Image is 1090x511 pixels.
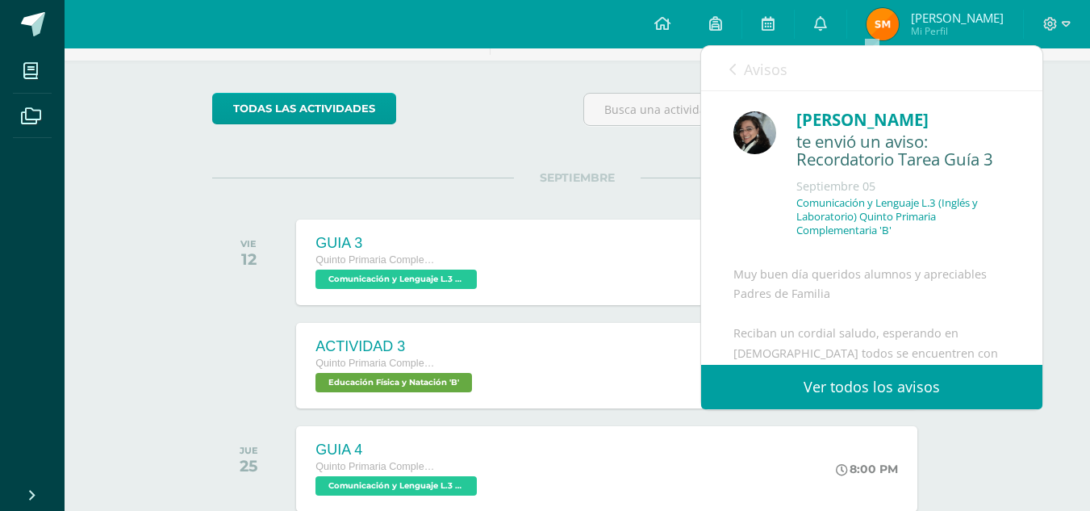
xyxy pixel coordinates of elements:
span: Quinto Primaria Complementaria [315,358,436,369]
div: 25 [240,456,258,475]
div: GUIA 4 [315,442,481,459]
div: GUIA 3 [315,235,481,252]
input: Busca una actividad próxima aquí... [584,94,942,125]
span: Avisos [744,60,787,79]
img: 4d4a0b93b4593fd797670cfad7e27ec8.png [867,8,899,40]
span: Comunicación y Lenguaje L.3 (Inglés y Laboratorio) 'B' [315,270,477,289]
span: [PERSON_NAME] [911,10,1004,26]
div: JUE [240,445,258,456]
a: Ver todos los avisos [701,365,1042,409]
img: 7bd163c6daa573cac875167af135d202.png [733,111,776,154]
p: Comunicación y Lenguaje L.3 (Inglés y Laboratorio) Quinto Primaria Complementaria 'B' [796,196,1010,237]
span: SEPTIEMBRE [514,170,641,185]
span: Quinto Primaria Complementaria [315,461,436,472]
span: Quinto Primaria Complementaria [315,254,436,266]
span: Comunicación y Lenguaje L.3 (Inglés y Laboratorio) 'B' [315,476,477,496]
div: 8:00 PM [836,462,898,476]
div: VIE [240,238,257,249]
span: Mi Perfil [911,24,1004,38]
div: [PERSON_NAME] [796,107,1010,132]
div: 12 [240,249,257,269]
a: todas las Actividades [212,93,396,124]
div: Septiembre 05 [796,178,1010,195]
span: Educación Física y Natación 'B' [315,373,472,392]
div: te envió un aviso: Recordatorio Tarea Guía 3 [796,132,1010,170]
div: ACTIVIDAD 3 [315,338,476,355]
